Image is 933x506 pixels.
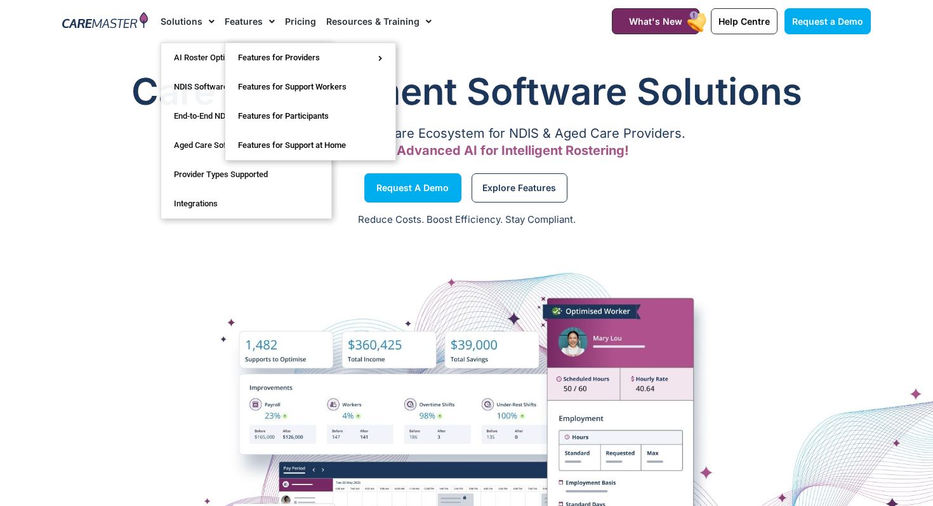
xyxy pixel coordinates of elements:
ul: Solutions [161,43,332,219]
a: AI Roster Optimiser [161,43,331,72]
a: Provider Types Supported [161,160,331,189]
a: Features for Support at Home [225,131,395,160]
p: A Comprehensive Software Ecosystem for NDIS & Aged Care Providers. [62,130,871,138]
a: What's New [612,8,699,34]
a: Explore Features [472,173,567,203]
a: Aged Care Software [161,131,331,160]
a: Features for Providers [225,43,395,72]
h1: Care Management Software Solutions [62,66,871,117]
p: Reduce Costs. Boost Efficiency. Stay Compliant. [8,213,925,227]
a: Help Centre [711,8,777,34]
img: CareMaster Logo [62,12,148,31]
span: Now Featuring Advanced AI for Intelligent Rostering! [304,143,629,158]
span: Request a Demo [376,185,449,191]
ul: Features [225,43,396,161]
a: Features for Support Workers [225,72,395,102]
span: Help Centre [718,16,770,27]
a: Request a Demo [784,8,871,34]
a: Features for Participants [225,102,395,131]
a: NDIS Software for Small Providers [161,72,331,102]
span: Request a Demo [792,16,863,27]
span: What's New [629,16,682,27]
span: Explore Features [482,185,556,191]
a: Request a Demo [364,173,461,203]
a: End-to-End NDIS Software [161,102,331,131]
a: Integrations [161,189,331,218]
